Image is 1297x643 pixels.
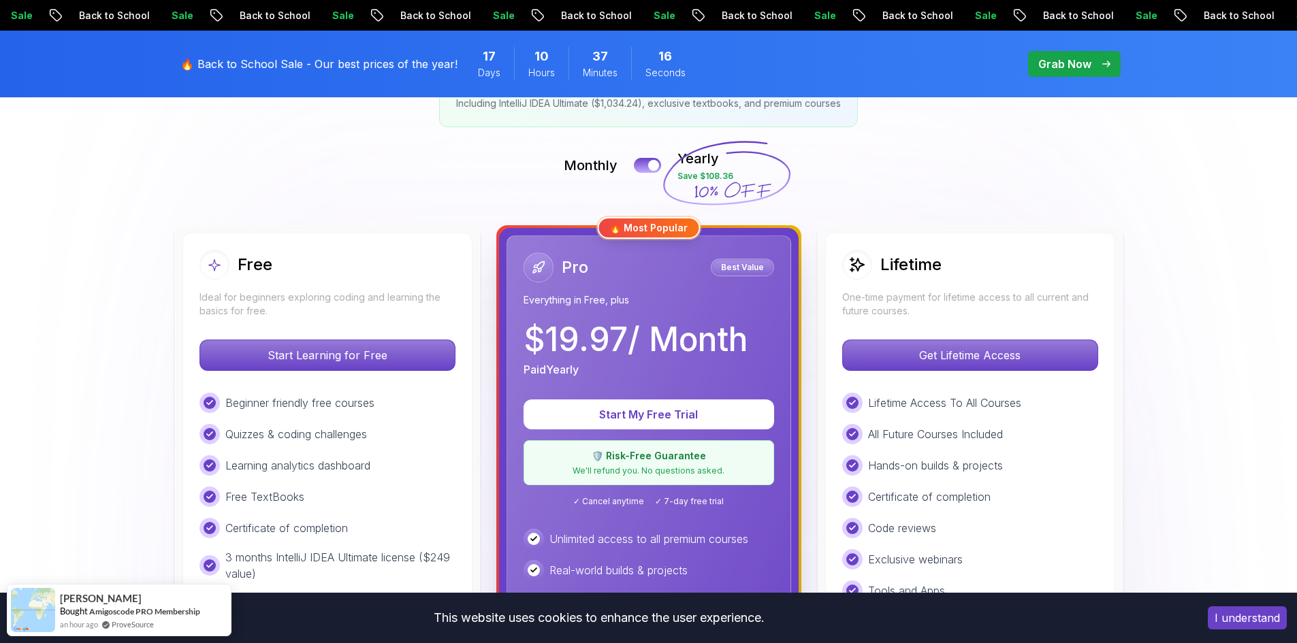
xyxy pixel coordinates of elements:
[549,531,748,547] p: Unlimited access to all premium courses
[1057,9,1100,22] p: Sale
[60,593,142,604] span: [PERSON_NAME]
[1208,606,1287,629] button: Accept cookies
[562,257,588,278] h2: Pro
[225,457,370,474] p: Learning analytics dashboard
[868,551,963,567] p: Exclusive webinars
[60,619,98,630] span: an hour ago
[842,291,1098,318] p: One-time payment for lifetime access to all current and future courses.
[803,9,896,22] p: Back to School
[161,9,253,22] p: Back to School
[524,361,579,378] p: Paid Yearly
[93,9,136,22] p: Sale
[592,47,608,66] span: 37 Minutes
[655,496,724,507] span: ✓ 7-day free trial
[868,426,1003,442] p: All Future Courses Included
[60,606,88,616] span: Bought
[658,47,672,66] span: 16 Seconds
[238,254,272,276] h2: Free
[225,395,374,411] p: Beginner friendly free courses
[532,449,765,463] p: 🛡️ Risk-Free Guarantee
[483,47,496,66] span: 17 Days
[253,9,297,22] p: Sale
[843,340,1098,370] p: Get Lifetime Access
[482,9,575,22] p: Back to School
[713,261,772,274] p: Best Value
[880,254,942,276] h2: Lifetime
[225,489,304,505] p: Free TextBooks
[414,9,458,22] p: Sale
[180,56,458,72] p: 🔥 Back to School Sale - Our best prices of the year!
[10,603,1187,633] div: This website uses cookies to enhance the user experience.
[1038,56,1091,72] p: Grab Now
[534,47,549,66] span: 10 Hours
[842,340,1098,371] button: Get Lifetime Access
[524,293,774,307] p: Everything in Free, plus
[643,9,735,22] p: Back to School
[524,399,774,429] button: Start My Free Trial
[735,9,779,22] p: Sale
[11,588,55,632] img: provesource social proof notification image
[540,406,758,423] p: Start My Free Trial
[583,66,618,80] span: Minutes
[199,291,455,318] p: Ideal for beginners exploring coding and learning the basics for free.
[1217,9,1261,22] p: Sale
[573,496,644,507] span: ✓ Cancel anytime
[868,582,945,599] p: Tools and Apps
[964,9,1057,22] p: Back to School
[89,606,200,616] a: Amigoscode PRO Membership
[524,408,774,421] a: Start My Free Trial
[528,66,555,80] span: Hours
[868,489,991,505] p: Certificate of completion
[456,97,841,110] p: Including IntelliJ IDEA Ultimate ($1,034.24), exclusive textbooks, and premium courses
[321,9,414,22] p: Back to School
[564,156,618,175] p: Monthly
[112,619,154,630] a: ProveSource
[199,348,455,362] a: Start Learning for Free
[868,395,1021,411] p: Lifetime Access To All Courses
[549,562,688,578] p: Real-world builds & projects
[868,457,1003,474] p: Hands-on builds & projects
[575,9,618,22] p: Sale
[225,520,348,536] p: Certificate of completion
[1125,9,1217,22] p: Back to School
[842,348,1098,362] a: Get Lifetime Access
[532,465,765,476] p: We'll refund you. No questions asked.
[199,340,455,371] button: Start Learning for Free
[549,591,774,624] p: Career roadmaps for Java, Spring Boot & DevOps
[225,549,455,582] p: 3 months IntelliJ IDEA Ultimate license ($249 value)
[478,66,500,80] span: Days
[225,426,367,442] p: Quizzes & coding challenges
[868,520,936,536] p: Code reviews
[896,9,940,22] p: Sale
[524,323,748,356] p: $ 19.97 / Month
[645,66,686,80] span: Seconds
[200,340,455,370] p: Start Learning for Free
